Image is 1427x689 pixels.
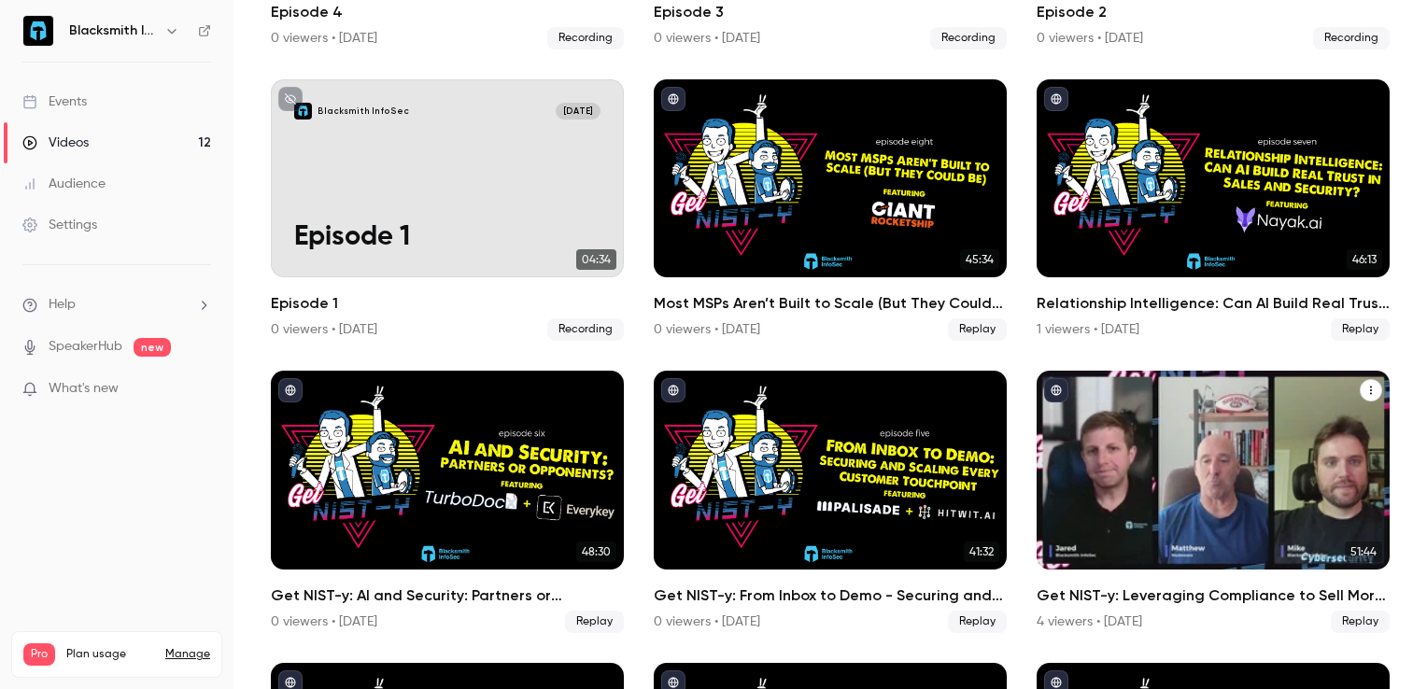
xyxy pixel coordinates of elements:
a: Manage [165,647,210,662]
span: 45:34 [960,249,999,270]
div: 0 viewers • [DATE] [654,612,760,631]
span: Replay [948,318,1007,341]
span: 41:32 [964,541,999,562]
span: Recording [547,27,624,49]
a: SpeakerHub [49,337,122,357]
span: Plan usage [66,647,154,662]
div: 0 viewers • [DATE] [271,612,377,631]
div: Events [22,92,87,111]
a: 46:13Relationship Intelligence: Can AI Build Real Trust in Sales and Security?1 viewers • [DATE]R... [1037,79,1390,342]
button: published [278,378,303,402]
button: published [661,87,685,111]
li: Get NIST-y: Leveraging Compliance to Sell More Security Services [1037,371,1390,633]
span: Recording [1313,27,1390,49]
div: Audience [22,175,106,193]
button: published [1044,87,1068,111]
h2: Relationship Intelligence: Can AI Build Real Trust in Sales and Security? [1037,292,1390,315]
div: 4 viewers • [DATE] [1037,612,1142,631]
span: Replay [1331,611,1390,633]
div: 1 viewers • [DATE] [1037,320,1139,339]
button: published [1044,378,1068,402]
span: [DATE] [556,103,600,120]
div: 0 viewers • [DATE] [654,320,760,339]
span: Recording [547,318,624,341]
h2: Get NIST-y: From Inbox to Demo - Securing and Scaling Every Customer Touchpoint [654,584,1007,607]
div: 0 viewers • [DATE] [1037,29,1143,48]
div: 0 viewers • [DATE] [271,29,377,48]
div: 0 viewers • [DATE] [271,320,377,339]
a: Episode 1Blacksmith InfoSec[DATE]Episode 104:34Episode 10 viewers • [DATE]Recording [271,79,624,342]
span: Help [49,295,76,315]
span: 51:44 [1345,541,1382,562]
span: Replay [565,611,624,633]
span: What's new [49,379,119,399]
span: 46:13 [1347,249,1382,270]
li: Most MSPs Aren’t Built to Scale (But They Could Be) [654,79,1007,342]
a: 51:44Get NIST-y: Leveraging Compliance to Sell More Security Services4 viewers • [DATE]Replay [1037,371,1390,633]
span: Pro [23,643,55,666]
iframe: Noticeable Trigger [189,381,211,398]
div: 0 viewers • [DATE] [654,29,760,48]
li: Episode 1 [271,79,624,342]
h2: Get NIST-y: Leveraging Compliance to Sell More Security Services [1037,584,1390,607]
img: Episode 1 [294,103,312,120]
a: 45:34Most MSPs Aren’t Built to Scale (But They Could Be)0 viewers • [DATE]Replay [654,79,1007,342]
h2: Get NIST-y: AI and Security: Partners or Opponents? [271,584,624,607]
h2: Episode 2 [1037,1,1390,23]
p: Episode 1 [294,222,600,254]
h2: Episode 4 [271,1,624,23]
li: Get NIST-y: AI and Security: Partners or Opponents? [271,371,624,633]
li: help-dropdown-opener [22,295,211,315]
div: Settings [22,216,97,234]
span: 04:34 [576,249,616,270]
button: published [661,378,685,402]
li: Get NIST-y: From Inbox to Demo - Securing and Scaling Every Customer Touchpoint [654,371,1007,633]
p: Blacksmith InfoSec [318,105,409,118]
button: unpublished [278,87,303,111]
li: Relationship Intelligence: Can AI Build Real Trust in Sales and Security? [1037,79,1390,342]
a: 48:30Get NIST-y: AI and Security: Partners or Opponents?0 viewers • [DATE]Replay [271,371,624,633]
img: Blacksmith InfoSec [23,16,53,46]
span: Recording [930,27,1007,49]
h2: Most MSPs Aren’t Built to Scale (But They Could Be) [654,292,1007,315]
a: 41:32Get NIST-y: From Inbox to Demo - Securing and Scaling Every Customer Touchpoint0 viewers • [... [654,371,1007,633]
h2: Episode 1 [271,292,624,315]
h6: Blacksmith InfoSec [69,21,157,40]
div: Videos [22,134,89,152]
span: 48:30 [576,541,616,562]
span: Replay [948,611,1007,633]
span: Replay [1331,318,1390,341]
h2: Episode 3 [654,1,1007,23]
span: new [134,338,171,357]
